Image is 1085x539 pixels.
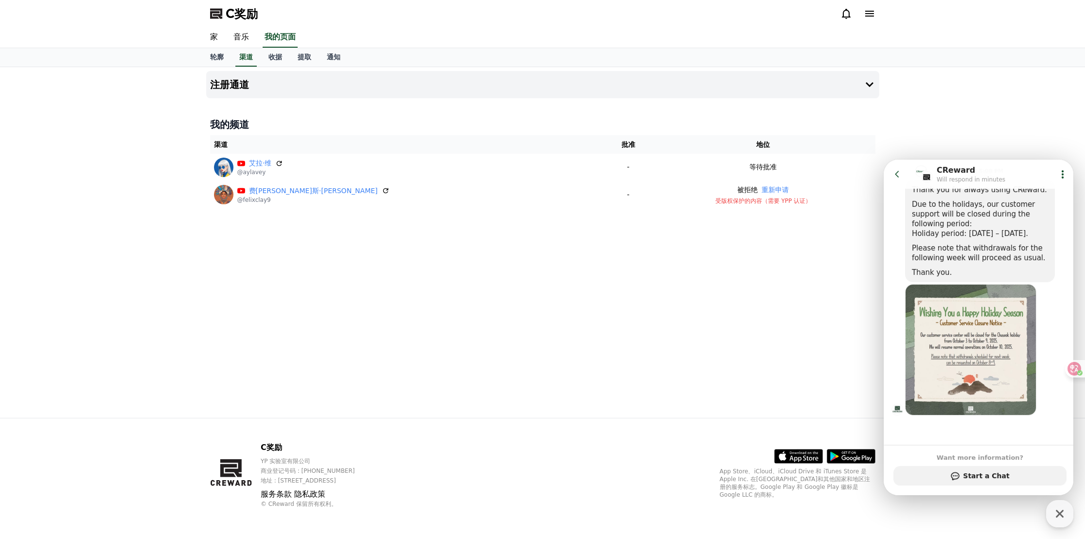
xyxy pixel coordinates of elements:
[261,477,336,484] font: 地址 : [STREET_ADDRESS]
[202,48,231,67] a: 轮廓
[210,32,218,41] font: 家
[261,467,355,474] font: 商业登记号码 : [PHONE_NUMBER]
[749,163,777,171] font: 等待批准
[268,53,282,61] font: 收据
[226,27,257,48] a: 音乐
[319,48,348,67] a: 通知
[622,141,635,148] font: 批准
[206,71,879,98] button: 注册通道
[233,32,249,41] font: 音乐
[226,7,258,20] font: C奖励
[249,187,378,195] font: 费[PERSON_NAME]斯·[PERSON_NAME]
[214,185,233,204] img: 费利克斯·克莱
[762,186,789,194] font: 重新申请
[249,159,271,167] font: 艾拉·维
[762,185,789,195] button: 重新申请
[249,186,378,196] a: 费[PERSON_NAME]斯·[PERSON_NAME]
[237,197,271,203] font: @felixclay9
[261,458,310,465] font: YP 实验室有限公司
[720,468,871,498] font: App Store、iCloud、iCloud Drive 和 iTunes Store 是 Apple Inc. 在[GEOGRAPHIC_DATA]和其他国家和地区注册的服务标志。Googl...
[627,191,629,198] font: -
[263,27,298,48] a: 我的页面
[237,169,266,176] font: @aylavey
[715,198,811,204] font: 受版权保护的内容（需要 YPP 认证）
[235,48,257,67] a: 渠道
[327,53,340,61] font: 通知
[249,158,271,168] a: 艾拉·维
[239,53,253,61] font: 渠道
[884,160,1073,495] iframe: Channel chat
[298,53,311,61] font: 提取
[210,6,258,21] a: C奖励
[756,141,770,148] font: 地位
[737,186,758,194] font: 被拒绝
[210,119,249,130] font: 我的频道
[261,443,282,452] font: C奖励
[261,501,337,507] font: © CReward 保留所有权利。
[202,27,226,48] a: 家
[265,32,296,41] font: 我的页面
[290,48,319,67] a: 提取
[627,163,629,171] font: -
[261,489,325,499] font: 服务条款 隐私政策
[210,79,249,90] font: 注册通道
[214,141,228,148] font: 渠道
[214,158,233,177] img: 艾拉·维
[261,48,290,67] a: 收据
[210,53,224,61] font: 轮廓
